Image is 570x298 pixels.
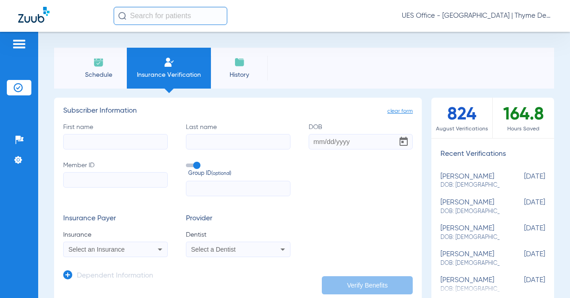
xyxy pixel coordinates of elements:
[77,70,120,79] span: Schedule
[211,170,231,178] small: (optional)
[525,254,570,298] iframe: Chat Widget
[440,224,500,241] div: [PERSON_NAME]
[114,7,227,25] input: Search for patients
[188,170,290,178] span: Group ID
[186,230,290,239] span: Dentist
[440,208,500,216] span: DOB: [DEMOGRAPHIC_DATA]
[218,70,261,79] span: History
[500,199,545,215] span: [DATE]
[191,246,235,253] span: Select a Dentist
[500,173,545,189] span: [DATE]
[309,123,413,149] label: DOB
[18,7,50,23] img: Zuub Logo
[402,11,552,20] span: UES Office - [GEOGRAPHIC_DATA] | Thyme Dental Care
[395,133,413,151] button: Open calendar
[500,250,545,267] span: [DATE]
[63,161,168,196] label: Member ID
[493,98,554,138] div: 164.8
[322,276,413,294] button: Verify Benefits
[63,107,413,116] h3: Subscriber Information
[440,181,500,189] span: DOB: [DEMOGRAPHIC_DATA]
[69,246,125,253] span: Select an Insurance
[186,214,290,223] h3: Provider
[309,134,413,149] input: DOBOpen calendar
[440,173,500,189] div: [PERSON_NAME]
[12,39,26,50] img: hamburger-icon
[431,98,493,138] div: 824
[500,224,545,241] span: [DATE]
[431,124,492,134] span: August Verifications
[387,107,413,116] span: clear form
[118,12,126,20] img: Search Icon
[63,134,168,149] input: First name
[186,134,290,149] input: Last name
[500,276,545,293] span: [DATE]
[440,259,500,268] span: DOB: [DEMOGRAPHIC_DATA]
[431,150,554,159] h3: Recent Verifications
[93,57,104,68] img: Schedule
[440,233,500,242] span: DOB: [DEMOGRAPHIC_DATA]
[77,272,153,281] h3: Dependent Information
[63,172,168,188] input: Member ID
[440,276,500,293] div: [PERSON_NAME]
[164,57,175,68] img: Manual Insurance Verification
[234,57,245,68] img: History
[493,124,554,134] span: Hours Saved
[186,123,290,149] label: Last name
[63,230,168,239] span: Insurance
[440,250,500,267] div: [PERSON_NAME]
[63,123,168,149] label: First name
[63,214,168,223] h3: Insurance Payer
[134,70,204,79] span: Insurance Verification
[440,199,500,215] div: [PERSON_NAME]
